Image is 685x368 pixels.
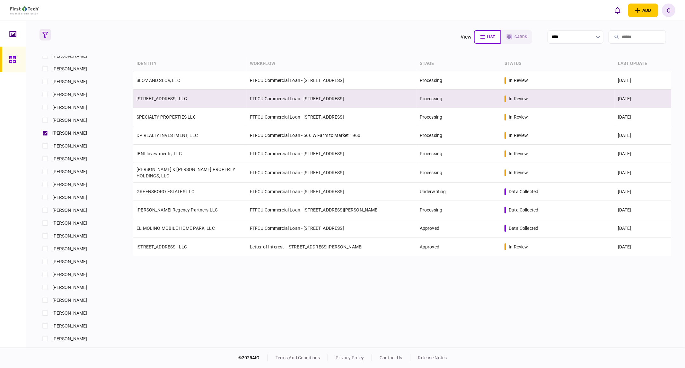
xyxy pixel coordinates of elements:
[336,355,364,360] a: privacy policy
[52,323,87,329] span: [PERSON_NAME]
[615,163,671,183] td: [DATE]
[247,126,417,145] td: FTFCU Commercial Loan - 566 W Farm to Market 1960
[52,117,87,124] span: [PERSON_NAME]
[509,150,528,157] div: in review
[247,219,417,238] td: FTFCU Commercial Loan - [STREET_ADDRESS]
[52,258,87,265] span: [PERSON_NAME]
[52,66,87,72] span: [PERSON_NAME]
[615,108,671,126] td: [DATE]
[136,96,187,101] a: [STREET_ADDRESS], LLC
[247,90,417,108] td: FTFCU Commercial Loan - [STREET_ADDRESS]
[509,132,528,139] div: in review
[52,194,87,201] span: [PERSON_NAME]
[52,336,87,342] span: [PERSON_NAME]
[615,219,671,238] td: [DATE]
[136,207,218,212] a: [PERSON_NAME] Regency Partners LLC
[380,355,402,360] a: contact us
[417,108,501,126] td: Processing
[417,201,501,219] td: Processing
[247,71,417,90] td: FTFCU Commercial Loan - [STREET_ADDRESS]
[509,95,528,102] div: in review
[501,30,532,44] button: cards
[417,56,501,71] th: stage
[417,183,501,201] td: Underwriting
[52,181,87,188] span: [PERSON_NAME]
[418,355,447,360] a: release notes
[514,35,527,39] span: cards
[52,168,87,175] span: [PERSON_NAME]
[487,35,495,39] span: list
[662,4,675,17] button: C
[615,238,671,256] td: [DATE]
[247,56,417,71] th: workflow
[52,156,87,162] span: [PERSON_NAME]
[247,108,417,126] td: FTFCU Commercial Loan - [STREET_ADDRESS]
[247,183,417,201] td: FTFCU Commercial Loan - [STREET_ADDRESS]
[52,233,87,239] span: [PERSON_NAME]
[509,169,528,176] div: in review
[52,78,87,85] span: [PERSON_NAME]
[615,183,671,201] td: [DATE]
[509,188,538,195] div: data collected
[136,151,182,156] a: IBNI Investments, LLC
[417,90,501,108] td: Processing
[509,114,528,120] div: in review
[52,130,87,137] span: [PERSON_NAME]
[615,201,671,219] td: [DATE]
[417,163,501,183] td: Processing
[52,271,87,278] span: [PERSON_NAME]
[52,220,87,227] span: [PERSON_NAME]
[247,238,417,256] td: Letter of Interest - [STREET_ADDRESS][PERSON_NAME]
[136,78,180,83] a: SLOV AND SLOV, LLC
[615,145,671,163] td: [DATE]
[136,189,194,194] a: GREENSBORO ESTATES LLC
[52,297,87,304] span: [PERSON_NAME]
[52,207,87,214] span: [PERSON_NAME]
[509,207,538,213] div: data collected
[136,133,198,138] a: DP REALTY INVESTMENT, LLC
[136,226,215,231] a: EL MOLINO MOBILE HOME PARK, LLC
[52,143,87,149] span: [PERSON_NAME]
[238,355,268,361] div: © 2025 AIO
[136,167,235,178] a: [PERSON_NAME] & [PERSON_NAME] PROPERTY HOLDINGS, LLC
[509,77,528,84] div: in review
[615,71,671,90] td: [DATE]
[52,284,87,291] span: [PERSON_NAME]
[10,6,39,14] img: client company logo
[276,355,320,360] a: terms and conditions
[52,246,87,252] span: [PERSON_NAME]
[474,30,501,44] button: list
[52,104,87,111] span: [PERSON_NAME]
[615,90,671,108] td: [DATE]
[417,238,501,256] td: Approved
[611,4,624,17] button: open notifications list
[247,201,417,219] td: FTFCU Commercial Loan - [STREET_ADDRESS][PERSON_NAME]
[417,126,501,145] td: Processing
[133,56,247,71] th: identity
[461,33,472,41] div: view
[615,56,671,71] th: last update
[509,225,538,231] div: data collected
[247,163,417,183] td: FTFCU Commercial Loan - [STREET_ADDRESS]
[509,244,528,250] div: in review
[136,244,187,249] a: [STREET_ADDRESS], LLC
[52,91,87,98] span: [PERSON_NAME]
[247,145,417,163] td: FTFCU Commercial Loan - [STREET_ADDRESS]
[501,56,615,71] th: status
[52,310,87,317] span: [PERSON_NAME]
[615,126,671,145] td: [DATE]
[417,71,501,90] td: Processing
[417,219,501,238] td: Approved
[417,145,501,163] td: Processing
[136,114,196,120] a: SPECIALTY PROPERTIES LLC
[628,4,658,17] button: open adding identity options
